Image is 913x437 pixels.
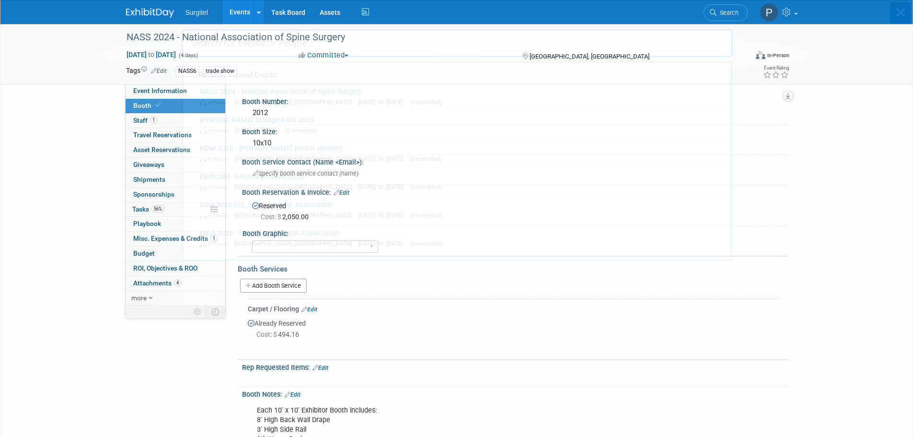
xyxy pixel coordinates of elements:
[200,128,232,134] span: In-Person
[410,184,442,190] span: (Committed)
[195,224,727,252] a: MDA 2025 - [US_STATE] Dental Association In-Person [GEOGRAPHIC_DATA], [GEOGRAPHIC_DATA] [DATE] to...
[200,99,232,106] span: In-Person
[410,240,442,247] span: (Committed)
[200,241,232,247] span: In-Person
[188,62,727,83] div: Recently Viewed Events:
[358,98,408,106] span: [DATE] to [DATE]
[234,183,357,190] span: [GEOGRAPHIC_DATA], [GEOGRAPHIC_DATA]
[195,111,727,139] a: [PERSON_NAME] Storage Fees 2025 In-Person [DATE] to [DATE] (Committed)
[286,127,318,134] span: (Committed)
[358,183,408,190] span: [DATE] to [DATE]
[195,168,727,196] a: Exotic365: ARAV and AEMV 2025 In-Person [GEOGRAPHIC_DATA], [GEOGRAPHIC_DATA] [DATE] to [DATE] (Co...
[410,99,442,106] span: (Committed)
[234,240,357,247] span: [GEOGRAPHIC_DATA], [GEOGRAPHIC_DATA]
[234,212,357,219] span: [GEOGRAPHIC_DATA], [GEOGRAPHIC_DATA]
[234,155,357,162] span: [GEOGRAPHIC_DATA], [GEOGRAPHIC_DATA]
[234,127,284,134] span: [DATE] to [DATE]
[234,98,357,106] span: [GEOGRAPHIC_DATA], [GEOGRAPHIC_DATA]
[410,155,442,162] span: (Committed)
[195,196,727,224] a: CDA 2025 [US_STATE] Dental Association In-Person [GEOGRAPHIC_DATA], [GEOGRAPHIC_DATA] [DATE] to [...
[195,140,727,167] a: HDM 2025 - [PERSON_NAME] Dental Meeting In-Person [GEOGRAPHIC_DATA], [GEOGRAPHIC_DATA] [DATE] to ...
[200,184,232,190] span: In-Person
[410,212,442,219] span: (Committed)
[182,29,733,57] input: Search for Events or People...
[358,212,408,219] span: [DATE] to [DATE]
[195,83,727,111] a: NASS 2024 - National Association of Spine Surgery In-Person [GEOGRAPHIC_DATA], [GEOGRAPHIC_DATA] ...
[358,240,408,247] span: [DATE] to [DATE]
[200,156,232,162] span: In-Person
[358,155,408,162] span: [DATE] to [DATE]
[200,213,232,219] span: In-Person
